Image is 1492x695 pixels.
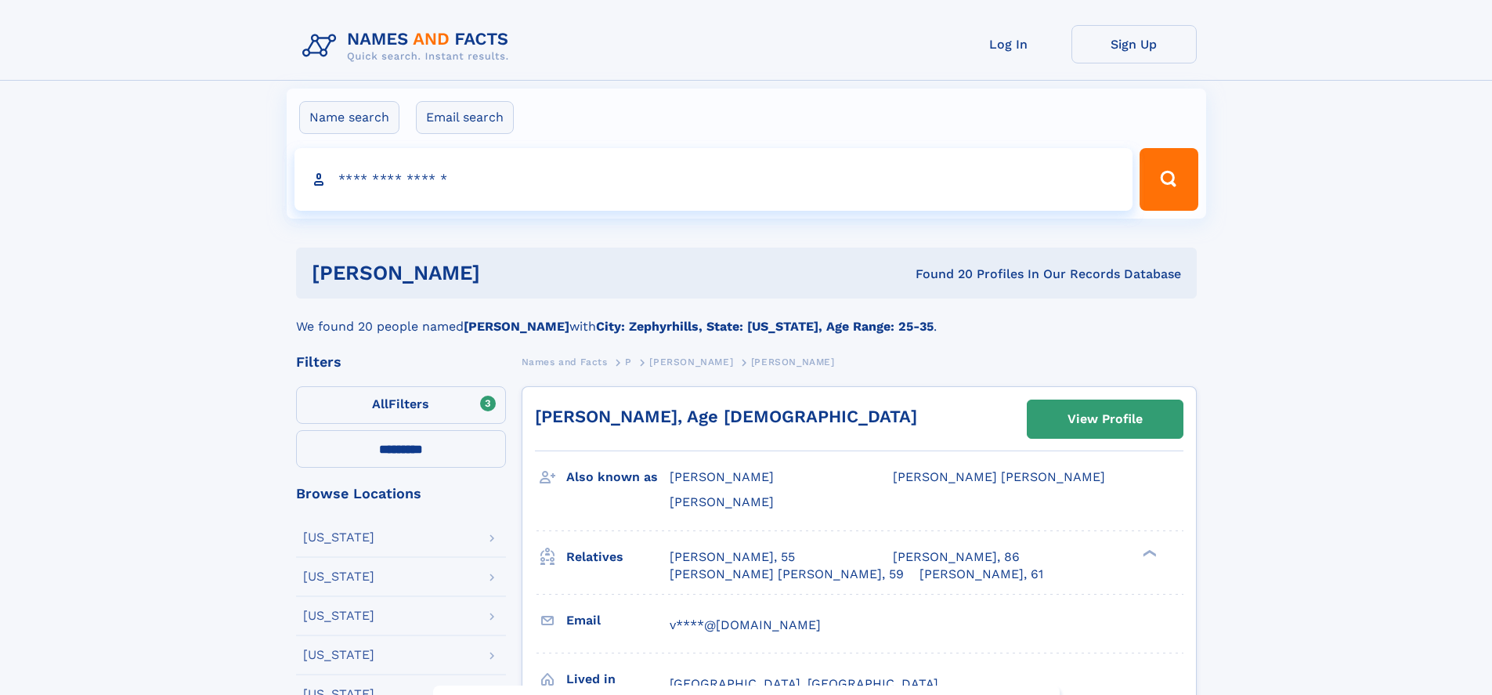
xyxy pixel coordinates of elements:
a: [PERSON_NAME] [PERSON_NAME], 59 [670,566,904,583]
a: [PERSON_NAME], 55 [670,548,795,566]
div: ❯ [1139,548,1158,558]
span: P [625,357,632,367]
a: [PERSON_NAME], 86 [893,548,1020,566]
span: [GEOGRAPHIC_DATA], [GEOGRAPHIC_DATA] [670,676,938,691]
a: Names and Facts [522,352,608,371]
div: Found 20 Profiles In Our Records Database [698,266,1181,283]
b: [PERSON_NAME] [464,319,569,334]
div: [US_STATE] [303,649,374,661]
div: View Profile [1068,401,1143,437]
a: P [625,352,632,371]
div: [US_STATE] [303,610,374,622]
img: Logo Names and Facts [296,25,522,67]
a: [PERSON_NAME], 61 [919,566,1043,583]
h1: [PERSON_NAME] [312,263,698,283]
div: Browse Locations [296,487,506,501]
h3: Also known as [566,464,670,490]
span: [PERSON_NAME] [670,494,774,509]
div: We found 20 people named with . [296,299,1197,336]
a: View Profile [1028,400,1183,438]
input: search input [294,148,1133,211]
h3: Lived in [566,666,670,693]
button: Search Button [1140,148,1198,211]
a: Sign Up [1071,25,1197,63]
h3: Email [566,607,670,634]
div: [US_STATE] [303,531,374,544]
b: City: Zephyrhills, State: [US_STATE], Age Range: 25-35 [596,319,934,334]
div: [US_STATE] [303,570,374,583]
span: [PERSON_NAME] [649,357,733,367]
h3: Relatives [566,544,670,570]
div: Filters [296,355,506,369]
a: [PERSON_NAME], Age [DEMOGRAPHIC_DATA] [535,407,917,426]
label: Email search [416,101,514,134]
label: Name search [299,101,399,134]
span: [PERSON_NAME] [751,357,835,367]
label: Filters [296,386,506,424]
span: [PERSON_NAME] [670,469,774,484]
a: Log In [946,25,1071,63]
a: [PERSON_NAME] [649,352,733,371]
span: All [372,396,388,411]
span: [PERSON_NAME] [PERSON_NAME] [893,469,1105,484]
